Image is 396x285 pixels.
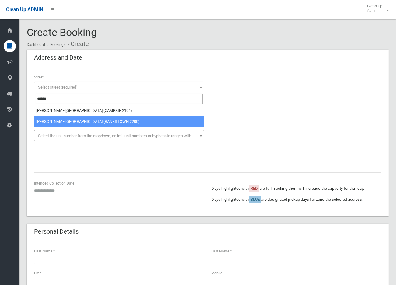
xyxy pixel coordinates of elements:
[27,52,89,64] header: Address and Date
[27,43,45,47] a: Dashboard
[34,116,204,127] li: [PERSON_NAME][GEOGRAPHIC_DATA] (BANKSTOWN 2200)
[27,26,97,38] span: Create Booking
[38,134,208,138] span: Select the unit number from the dropdown, delimit unit numbers or hyphenate ranges with a comma
[364,4,388,13] span: Clean Up
[6,7,43,12] span: Clean Up ADMIN
[38,85,78,89] span: Select street (required)
[367,8,382,13] small: Admin
[212,185,382,192] p: Days highlighted with are full. Booking them will increase the capacity for that day.
[212,196,382,203] p: Days highlighted with are designated pickup days for zone the selected address.
[34,105,204,116] li: [PERSON_NAME][GEOGRAPHIC_DATA] (CAMPSIE 2194)
[50,43,65,47] a: Bookings
[66,38,89,50] li: Create
[251,197,260,202] span: BLUE
[251,186,258,191] span: RED
[27,226,86,238] header: Personal Details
